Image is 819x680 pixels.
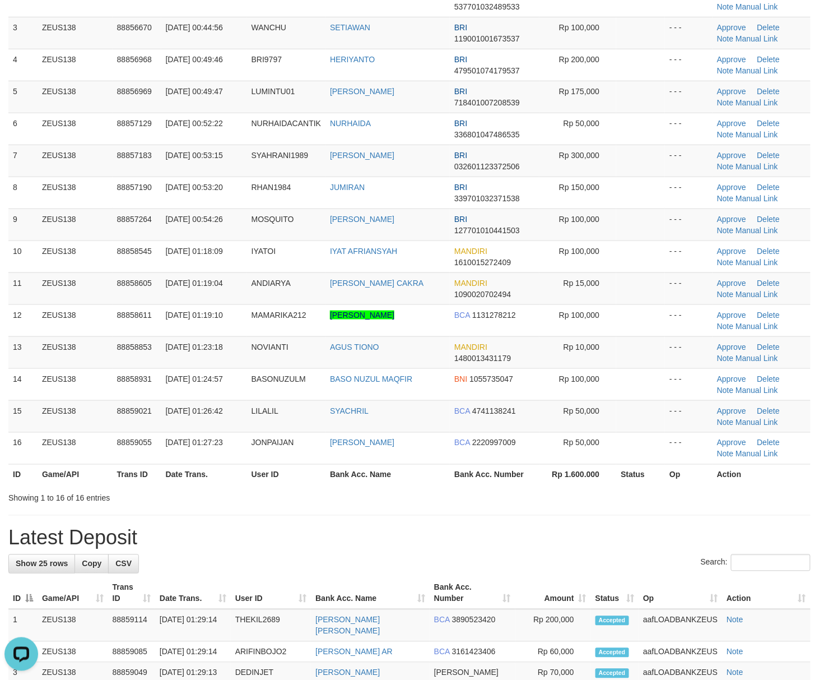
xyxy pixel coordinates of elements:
label: Search: [701,554,811,571]
td: - - - [665,17,713,49]
td: - - - [665,145,713,177]
a: Manual Link [736,34,778,43]
a: Note [717,194,734,203]
span: BRI [454,119,467,128]
div: Showing 1 to 16 of 16 entries [8,488,333,504]
td: - - - [665,209,713,240]
a: Approve [717,247,746,256]
a: Approve [717,183,746,192]
span: MAMARIKA212 [252,311,306,320]
span: [DATE] 01:19:04 [166,279,223,288]
td: - - - [665,304,713,336]
th: Action [713,464,811,485]
a: Note [717,34,734,43]
span: [DATE] 00:54:26 [166,215,223,224]
a: Delete [757,183,780,192]
span: Copy 119001001673537 to clipboard [454,34,520,43]
a: [PERSON_NAME] [330,311,394,320]
td: 6 [8,113,38,145]
span: 88858611 [117,311,152,320]
span: ANDIARYA [252,279,291,288]
span: [PERSON_NAME] [434,668,499,677]
span: 88856968 [117,55,152,64]
a: Manual Link [736,386,778,395]
span: Copy 032601123372506 to clipboard [454,162,520,171]
span: 88859021 [117,406,152,415]
a: Manual Link [736,2,778,11]
a: Approve [717,55,746,64]
a: Approve [717,438,746,447]
th: Bank Acc. Number [450,464,539,485]
a: Note [717,450,734,459]
span: Copy 537701032489533 to clipboard [454,2,520,11]
span: WANCHU [252,23,286,32]
td: - - - [665,113,713,145]
td: ZEUS138 [38,432,113,464]
td: - - - [665,272,713,304]
span: [DATE] 01:23:18 [166,343,223,351]
span: [DATE] 00:49:47 [166,87,223,96]
a: Delete [757,87,780,96]
a: Note [727,616,743,625]
a: HERIYANTO [330,55,375,64]
a: [PERSON_NAME] AR [315,647,393,656]
a: Copy [75,554,109,573]
td: Rp 60,000 [515,642,591,663]
span: Rp 175,000 [559,87,599,96]
th: Trans ID [113,464,161,485]
a: IYAT AFRIANSYAH [330,247,397,256]
td: aafLOADBANKZEUS [639,642,722,663]
button: Open LiveChat chat widget [4,4,38,38]
a: Approve [717,87,746,96]
span: Copy 3890523420 to clipboard [452,616,496,625]
a: Note [717,226,734,235]
span: Rp 50,000 [564,438,600,447]
a: Delete [757,279,780,288]
a: Note [717,98,734,107]
th: Op: activate to sort column ascending [639,577,722,609]
a: Note [717,130,734,139]
span: 88859055 [117,438,152,447]
a: Manual Link [736,226,778,235]
a: Manual Link [736,322,778,331]
span: Rp 100,000 [559,247,599,256]
th: Bank Acc. Name [325,464,450,485]
td: - - - [665,81,713,113]
td: ZEUS138 [38,209,113,240]
a: [PERSON_NAME] [330,87,394,96]
td: 12 [8,304,38,336]
span: Copy 718401007208539 to clipboard [454,98,520,107]
a: [PERSON_NAME] [PERSON_NAME] [315,616,380,636]
span: Copy 1610015272409 to clipboard [454,258,511,267]
td: ARIFINBOJO2 [231,642,311,663]
a: [PERSON_NAME] [330,215,394,224]
a: CSV [108,554,139,573]
td: 15 [8,400,38,432]
td: 13 [8,336,38,368]
a: Note [717,354,734,363]
td: 8 [8,177,38,209]
th: Trans ID: activate to sort column ascending [108,577,155,609]
span: [DATE] 01:24:57 [166,374,223,383]
th: Date Trans.: activate to sort column ascending [155,577,231,609]
span: Rp 10,000 [564,343,600,351]
a: Approve [717,343,746,351]
span: [DATE] 00:52:22 [166,119,223,128]
td: ZEUS138 [38,145,113,177]
span: Rp 300,000 [559,151,599,160]
span: Copy 336801047486535 to clipboard [454,130,520,139]
th: Status: activate to sort column ascending [591,577,639,609]
td: 16 [8,432,38,464]
a: [PERSON_NAME] [330,151,394,160]
span: 88856969 [117,87,152,96]
a: Approve [717,374,746,383]
th: Game/API [38,464,113,485]
span: [DATE] 01:19:10 [166,311,223,320]
span: BCA [454,438,470,447]
span: MANDIRI [454,279,487,288]
a: Delete [757,215,780,224]
a: Delete [757,406,780,415]
th: Rp 1.600.000 [539,464,617,485]
td: 10 [8,240,38,272]
span: 88858931 [117,374,152,383]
